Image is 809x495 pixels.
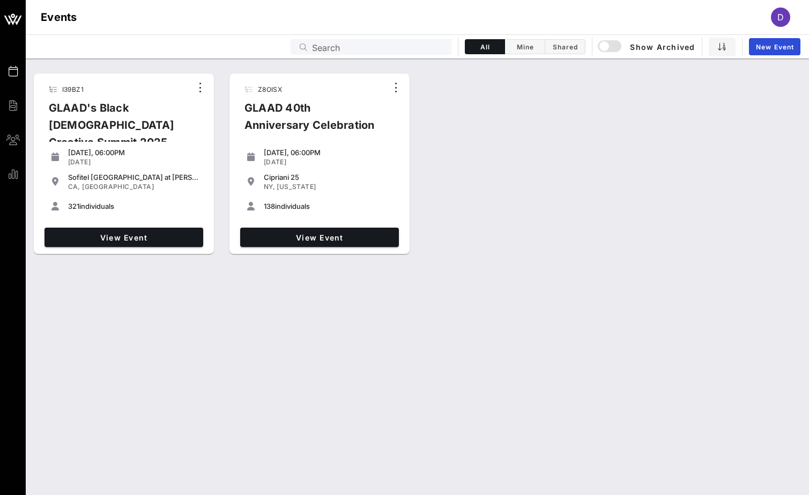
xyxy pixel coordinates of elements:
span: D [777,12,784,23]
div: Cipriani 25 [264,173,395,181]
span: Z8OISX [258,85,282,93]
button: Mine [505,39,545,54]
span: View Event [49,233,199,242]
div: D [771,8,790,27]
span: [US_STATE] [277,183,316,191]
span: Show Archived [599,40,695,53]
span: Mine [511,43,538,51]
span: All [472,43,498,51]
div: individuals [68,202,199,210]
span: 138 [264,202,275,210]
a: View Event [240,228,399,247]
button: All [465,39,505,54]
div: Sofitel [GEOGRAPHIC_DATA] at [PERSON_NAME][GEOGRAPHIC_DATA] [68,173,199,181]
span: I39BZ1 [62,85,84,93]
span: [GEOGRAPHIC_DATA] [82,183,154,191]
a: New Event [749,38,800,55]
span: NY, [264,183,275,191]
div: [DATE] [68,158,199,166]
div: [DATE], 06:00PM [264,148,395,157]
span: View Event [244,233,395,242]
div: [DATE] [264,158,395,166]
button: Shared [545,39,585,54]
div: GLAAD's Black [DEMOGRAPHIC_DATA] Creative Summit 2025 [40,99,191,159]
a: View Event [44,228,203,247]
div: individuals [264,202,395,210]
div: GLAAD 40th Anniversary Celebration [236,99,387,142]
span: 321 [68,202,79,210]
span: New Event [755,43,794,51]
span: Shared [552,43,578,51]
h1: Events [41,9,77,26]
div: [DATE], 06:00PM [68,148,199,157]
button: Show Archived [599,37,695,56]
span: CA, [68,183,80,191]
